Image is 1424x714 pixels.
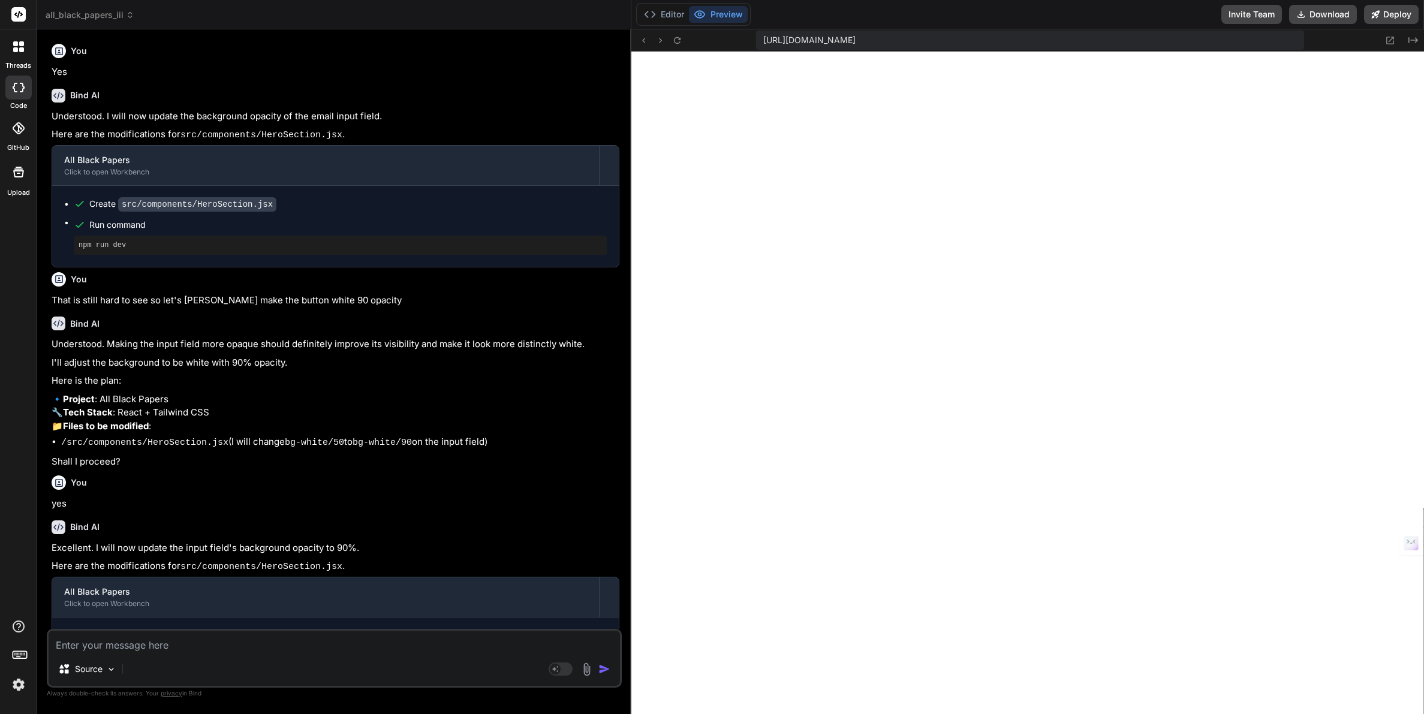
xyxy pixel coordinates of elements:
[52,541,619,555] p: Excellent. I will now update the input field's background opacity to 90%.
[1289,5,1357,24] button: Download
[5,61,31,71] label: threads
[7,188,30,198] label: Upload
[285,438,344,448] code: bg-white/50
[106,664,116,674] img: Pick Models
[1221,5,1282,24] button: Invite Team
[61,438,228,448] code: /src/components/HeroSection.jsx
[353,438,412,448] code: bg-white/90
[52,294,619,308] p: That is still hard to see so let's [PERSON_NAME] make the button white 90 opacity
[64,154,587,166] div: All Black Papers
[52,455,619,469] p: Shall I proceed?
[631,52,1424,714] iframe: Preview
[64,599,587,608] div: Click to open Workbench
[118,197,276,212] code: src/components/HeroSection.jsx
[7,143,29,153] label: GitHub
[52,65,619,79] p: Yes
[46,9,134,21] span: all_black_papers_iii
[689,6,748,23] button: Preview
[61,435,619,450] li: (I will change to on the input field)
[580,662,594,676] img: attachment
[52,338,619,351] p: Understood. Making the input field more opaque should definitely improve its visibility and make ...
[75,663,103,675] p: Source
[52,146,599,185] button: All Black PapersClick to open Workbench
[52,577,599,617] button: All Black PapersClick to open Workbench
[52,356,619,370] p: I'll adjust the background to be white with 90% opacity.
[71,45,87,57] h6: You
[1364,5,1419,24] button: Deploy
[180,130,342,140] code: src/components/HeroSection.jsx
[70,89,100,101] h6: Bind AI
[598,663,610,675] img: icon
[71,273,87,285] h6: You
[47,688,622,699] p: Always double-check its answers. Your in Bind
[63,393,95,405] strong: Project
[64,586,587,598] div: All Black Papers
[79,240,602,250] pre: npm run dev
[63,406,113,418] strong: Tech Stack
[52,559,619,574] p: Here are the modifications for .
[639,6,689,23] button: Editor
[10,101,27,111] label: code
[70,318,100,330] h6: Bind AI
[763,34,856,46] span: [URL][DOMAIN_NAME]
[64,167,587,177] div: Click to open Workbench
[52,497,619,511] p: yes
[71,477,87,489] h6: You
[161,689,182,697] span: privacy
[63,420,149,432] strong: Files to be modified
[52,110,619,123] p: Understood. I will now update the background opacity of the email input field.
[70,521,100,533] h6: Bind AI
[89,219,607,231] span: Run command
[89,198,276,210] div: Create
[52,128,619,143] p: Here are the modifications for .
[180,562,342,572] code: src/components/HeroSection.jsx
[52,374,619,388] p: Here is the plan:
[8,674,29,695] img: settings
[52,393,619,433] p: 🔹 : All Black Papers 🔧 : React + Tailwind CSS 📁 :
